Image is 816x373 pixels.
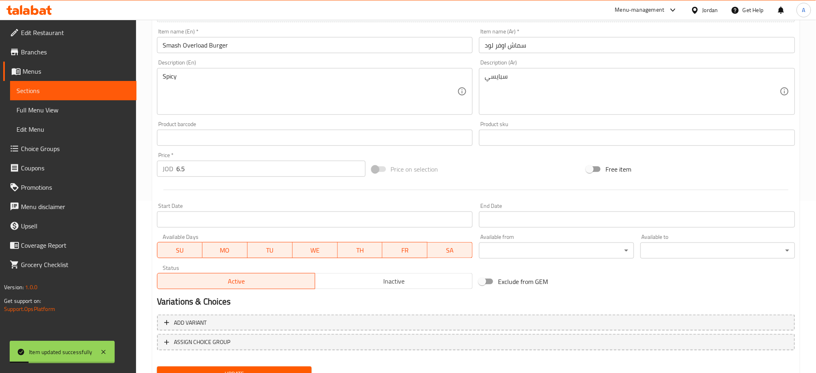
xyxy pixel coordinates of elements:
[4,304,55,314] a: Support.OpsPlatform
[21,28,130,37] span: Edit Restaurant
[640,242,795,259] div: ​
[157,315,795,331] button: Add variant
[338,242,383,258] button: TH
[21,182,130,192] span: Promotions
[157,242,202,258] button: SU
[21,260,130,269] span: Grocery Checklist
[21,202,130,211] span: Menu disclaimer
[3,42,136,62] a: Branches
[206,245,244,256] span: MO
[21,221,130,231] span: Upsell
[428,242,473,258] button: SA
[10,120,136,139] a: Edit Menu
[23,66,130,76] span: Menus
[391,164,438,174] span: Price on selection
[163,164,173,174] p: JOD
[318,276,470,287] span: Inactive
[176,161,366,177] input: Please enter price
[479,130,795,146] input: Please enter product sku
[605,164,631,174] span: Free item
[498,277,548,286] span: Exclude from GEM
[161,245,199,256] span: SU
[157,273,315,289] button: Active
[3,139,136,158] a: Choice Groups
[382,242,428,258] button: FR
[615,5,665,15] div: Menu-management
[802,6,806,15] span: A
[4,282,24,292] span: Version:
[157,130,473,146] input: Please enter product barcode
[386,245,424,256] span: FR
[10,81,136,100] a: Sections
[431,245,469,256] span: SA
[3,216,136,236] a: Upsell
[157,296,795,308] h2: Variations & Choices
[202,242,248,258] button: MO
[479,242,634,259] div: ​
[17,86,130,95] span: Sections
[157,334,795,350] button: ASSIGN CHOICE GROUP
[3,197,136,216] a: Menu disclaimer
[163,73,458,111] textarea: Spicy
[3,255,136,274] a: Grocery Checklist
[174,318,207,328] span: Add variant
[157,37,473,53] input: Enter name En
[3,236,136,255] a: Coverage Report
[174,337,230,347] span: ASSIGN CHOICE GROUP
[248,242,293,258] button: TU
[10,100,136,120] a: Full Menu View
[3,62,136,81] a: Menus
[341,245,380,256] span: TH
[21,240,130,250] span: Coverage Report
[3,23,136,42] a: Edit Restaurant
[17,105,130,115] span: Full Menu View
[251,245,289,256] span: TU
[25,282,37,292] span: 1.0.0
[3,158,136,178] a: Coupons
[4,296,41,306] span: Get support on:
[29,348,92,356] div: Item updated successfully
[21,144,130,153] span: Choice Groups
[702,6,718,15] div: Jordan
[485,73,780,111] textarea: سبايسي
[315,273,473,289] button: Inactive
[17,124,130,134] span: Edit Menu
[293,242,338,258] button: WE
[3,178,136,197] a: Promotions
[21,163,130,173] span: Coupons
[479,37,795,53] input: Enter name Ar
[296,245,335,256] span: WE
[161,276,312,287] span: Active
[21,47,130,57] span: Branches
